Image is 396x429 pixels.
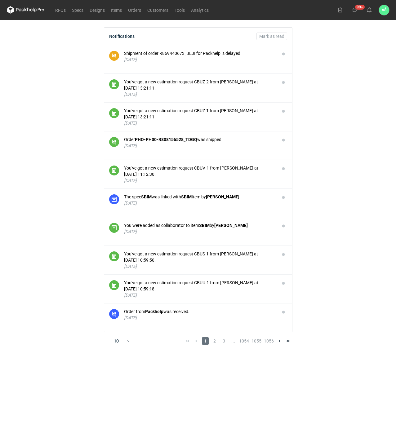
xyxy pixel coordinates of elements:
[124,194,275,200] div: The spec was linked with Item by .
[7,6,44,14] svg: Packhelp Pro
[202,337,209,345] span: 1
[124,222,275,228] div: You were added as collaborator to item by
[350,5,360,15] button: 99+
[135,137,197,142] strong: PHO-PH00-R808156528_TDGQ
[124,50,275,56] div: Shipment of order R869440673_BEJI for Packhelp is delayed
[256,33,287,40] button: Mark as read
[124,200,275,206] div: [DATE]
[124,91,275,97] div: [DATE]
[141,194,152,199] strong: SBIM
[124,143,275,149] div: [DATE]
[124,308,275,315] div: Order from was received.
[124,222,275,235] button: You were added as collaborator to itemSBIMby[PERSON_NAME][DATE]
[264,337,274,345] span: 1056
[108,6,125,14] a: Items
[69,6,87,14] a: Specs
[124,280,275,292] div: You've got a new estimation request CBUU-1 from [PERSON_NAME] at [DATE] 10:59:18.
[188,6,212,14] a: Analytics
[124,228,275,235] div: [DATE]
[124,165,275,184] button: You've got a new estimation request CBUV-1 from [PERSON_NAME] at [DATE] 11:12:30.[DATE]
[124,251,275,263] div: You've got a new estimation request CBUS-1 from [PERSON_NAME] at [DATE] 10:59:50.
[124,120,275,126] div: [DATE]
[124,263,275,269] div: [DATE]
[124,108,275,120] div: You've got a new estimation request CBUZ-1 from [PERSON_NAME] at [DATE] 13:21:11.
[144,6,171,14] a: Customers
[124,194,275,206] button: The specSBIMwas linked withSBIMItem by[PERSON_NAME].[DATE]
[171,6,188,14] a: Tools
[124,308,275,321] button: Order fromPackhelpwas received.[DATE]
[124,280,275,298] button: You've got a new estimation request CBUU-1 from [PERSON_NAME] at [DATE] 10:59:18.[DATE]
[145,309,163,314] strong: Packhelp
[124,50,275,63] button: Shipment of order R869440673_BEJI for Packhelp is delayed[DATE]
[106,337,127,345] div: 10
[124,56,275,63] div: [DATE]
[181,194,192,199] strong: SBIM
[379,5,389,15] button: AŚ
[124,79,275,91] div: You've got a new estimation request CBUZ-2 from [PERSON_NAME] at [DATE] 13:21:11.
[124,251,275,269] button: You've got a new estimation request CBUS-1 from [PERSON_NAME] at [DATE] 10:59:50.[DATE]
[220,337,227,345] span: 3
[239,337,249,345] span: 1054
[124,79,275,97] button: You've got a new estimation request CBUZ-2 from [PERSON_NAME] at [DATE] 13:21:11.[DATE]
[379,5,389,15] div: Adrian Świerżewski
[87,6,108,14] a: Designs
[124,315,275,321] div: [DATE]
[52,6,69,14] a: RFQs
[124,292,275,298] div: [DATE]
[214,223,248,228] strong: [PERSON_NAME]
[124,136,275,143] div: Order was shipped.
[124,177,275,184] div: [DATE]
[251,337,261,345] span: 1055
[124,136,275,149] button: OrderPHO-PH00-R808156528_TDGQwas shipped.[DATE]
[125,6,144,14] a: Orders
[124,108,275,126] button: You've got a new estimation request CBUZ-1 from [PERSON_NAME] at [DATE] 13:21:11.[DATE]
[199,223,210,228] strong: SBIM
[230,337,237,345] span: ...
[206,194,239,199] strong: [PERSON_NAME]
[124,165,275,177] div: You've got a new estimation request CBUV-1 from [PERSON_NAME] at [DATE] 11:12:30.
[259,34,284,38] span: Mark as read
[211,337,218,345] span: 2
[109,34,135,39] div: Notifications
